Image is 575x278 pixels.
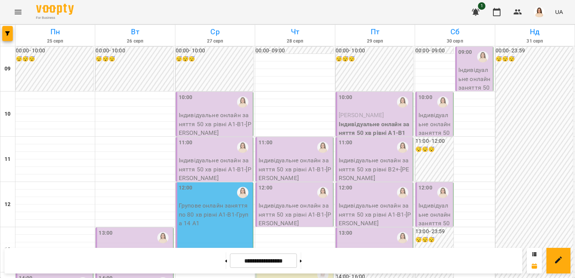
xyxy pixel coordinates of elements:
label: 12:00 [418,184,432,192]
h6: 😴😴😴 [16,55,93,63]
img: Оксана [237,96,248,108]
h6: 12 [5,200,11,209]
h6: 00:00 - 10:00 [96,47,173,55]
label: 12:00 [179,184,193,192]
h6: 00:00 - 10:00 [336,47,413,55]
label: 12:00 [339,184,353,192]
span: For Business [36,15,74,20]
p: Індивідуальне онлайн заняття 50 хв рівні А1-В1 - [PERSON_NAME] [339,201,411,228]
img: 76124efe13172d74632d2d2d3678e7ed.png [534,7,545,17]
h6: 31 серп [496,38,573,45]
h6: Сб [416,26,493,38]
label: 09:00 [458,48,472,57]
h6: 13:00 - 23:59 [415,228,453,236]
label: 11:00 [259,139,272,147]
p: Групове онлайн заняття по 80 хв рівні А1-В1 - Група 14 А1 [179,201,251,228]
h6: Нд [496,26,573,38]
h6: Пн [17,26,94,38]
h6: 30 серп [416,38,493,45]
label: 10:00 [339,93,353,102]
p: Індивідуальне онлайн заняття 50 хв рівні А1-В1 - [PERSON_NAME] [179,111,251,137]
h6: 11:00 - 12:00 [415,137,453,145]
img: Оксана [437,187,449,198]
img: Оксана [317,142,329,153]
label: 11:00 [179,139,193,147]
h6: 😴😴😴 [496,55,573,63]
img: Оксана [317,187,329,198]
img: Оксана [157,232,169,243]
span: [PERSON_NAME] [339,112,384,119]
h6: Вт [96,26,173,38]
p: Індивідуальне онлайн заняття 50 хв рівні А1-В1 [339,120,411,137]
h6: 10 [5,110,11,118]
img: Оксана [237,142,248,153]
p: Індивідуальне онлайн заняття 50 хв рівні А1-В1 - [PERSON_NAME] [179,156,251,183]
h6: Ср [176,26,254,38]
img: Оксана [397,142,408,153]
h6: 00:00 - 09:00 [415,47,453,55]
p: Індивідуальне онлайн заняття 50 хв (підготовка до іспиту ) рівні В2+ - [PERSON_NAME] [418,111,452,182]
h6: Пт [336,26,414,38]
img: Оксана [237,187,248,198]
button: Menu [9,3,27,21]
span: 1 [478,2,485,10]
p: Індивідуальне онлайн заняття 50 хв рівні В2+ - [PERSON_NAME] [458,66,491,119]
h6: 😴😴😴 [96,55,173,63]
h6: 26 серп [96,38,173,45]
p: Індивідуальне онлайн заняття 50 хв рівні А1-В1 - [PERSON_NAME] [418,201,452,254]
h6: Чт [256,26,333,38]
img: Оксана [437,96,449,108]
h6: 29 серп [336,38,414,45]
h6: 27 серп [176,38,254,45]
label: 13:00 [99,229,113,237]
h6: 😴😴😴 [415,145,453,154]
img: Оксана [397,187,408,198]
h6: 28 серп [256,38,333,45]
label: 13:00 [339,229,353,237]
p: Індивідуальне онлайн заняття 50 хв рівні А1-В1 - [PERSON_NAME] [259,201,331,228]
label: 11:00 [339,139,353,147]
h6: 00:00 - 09:00 [256,47,333,55]
h6: 😴😴😴 [176,55,253,63]
h6: 😴😴😴 [415,236,453,244]
button: UA [552,5,566,19]
h6: 00:00 - 10:00 [176,47,253,55]
p: Індивідуальне онлайн заняття 50 хв рівні В2+ - [PERSON_NAME] [339,156,411,183]
label: 10:00 [179,93,193,102]
p: Індивідуальне онлайн заняття 50 хв рівні А1-В1 - [PERSON_NAME] [259,156,331,183]
h6: 00:00 - 23:59 [496,47,573,55]
h6: 09 [5,65,11,73]
img: Voopty Logo [36,4,74,15]
img: Оксана [477,51,488,63]
h6: 00:00 - 10:00 [16,47,93,55]
h6: 25 серп [17,38,94,45]
label: 10:00 [418,93,432,102]
img: Оксана [397,96,408,108]
h6: 11 [5,155,11,163]
span: UA [555,8,563,16]
img: Оксана [397,232,408,243]
label: 12:00 [259,184,272,192]
h6: 😴😴😴 [336,55,413,63]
